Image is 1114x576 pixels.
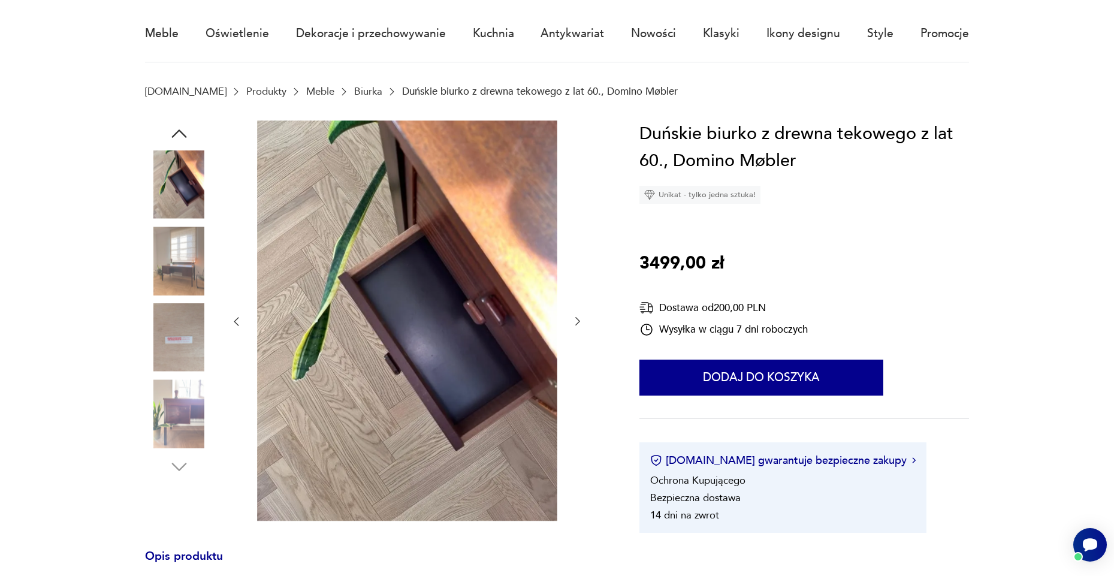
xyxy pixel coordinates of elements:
a: Biurka [354,86,382,97]
a: Dekoracje i przechowywanie [296,6,446,61]
img: Ikona dostawy [639,300,654,315]
a: Ikony designu [766,6,840,61]
p: 3499,00 zł [639,250,724,278]
h1: Duńskie biurko z drewna tekowego z lat 60., Domino Møbler [639,120,969,175]
img: Ikona diamentu [644,189,655,200]
a: Kuchnia [473,6,514,61]
a: Oświetlenie [206,6,269,61]
img: Zdjęcie produktu Duńskie biurko z drewna tekowego z lat 60., Domino Møbler [145,303,213,372]
img: Zdjęcie produktu Duńskie biurko z drewna tekowego z lat 60., Domino Møbler [145,150,213,219]
a: Promocje [920,6,969,61]
a: Meble [145,6,179,61]
a: Klasyki [703,6,739,61]
img: Zdjęcie produktu Duńskie biurko z drewna tekowego z lat 60., Domino Møbler [145,227,213,295]
img: Zdjęcie produktu Duńskie biurko z drewna tekowego z lat 60., Domino Møbler [145,379,213,448]
button: [DOMAIN_NAME] gwarantuje bezpieczne zakupy [650,453,916,468]
div: Unikat - tylko jedna sztuka! [639,186,760,204]
p: Duńskie biurko z drewna tekowego z lat 60., Domino Møbler [402,86,678,97]
a: Antykwariat [541,6,604,61]
iframe: Smartsupp widget button [1073,528,1107,562]
li: 14 dni na zwrot [650,508,719,522]
a: Style [867,6,893,61]
a: Nowości [631,6,676,61]
img: Zdjęcie produktu Duńskie biurko z drewna tekowego z lat 60., Domino Møbler [257,120,557,521]
div: Wysyłka w ciągu 7 dni roboczych [639,322,808,337]
li: Ochrona Kupującego [650,474,745,487]
div: Dostawa od 200,00 PLN [639,300,808,315]
a: Produkty [246,86,286,97]
li: Bezpieczna dostawa [650,491,741,505]
img: Ikona strzałki w prawo [912,457,916,463]
a: Meble [306,86,334,97]
h3: Opis produktu [145,552,605,576]
img: Ikona certyfikatu [650,454,662,466]
button: Dodaj do koszyka [639,360,883,396]
a: [DOMAIN_NAME] [145,86,227,97]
